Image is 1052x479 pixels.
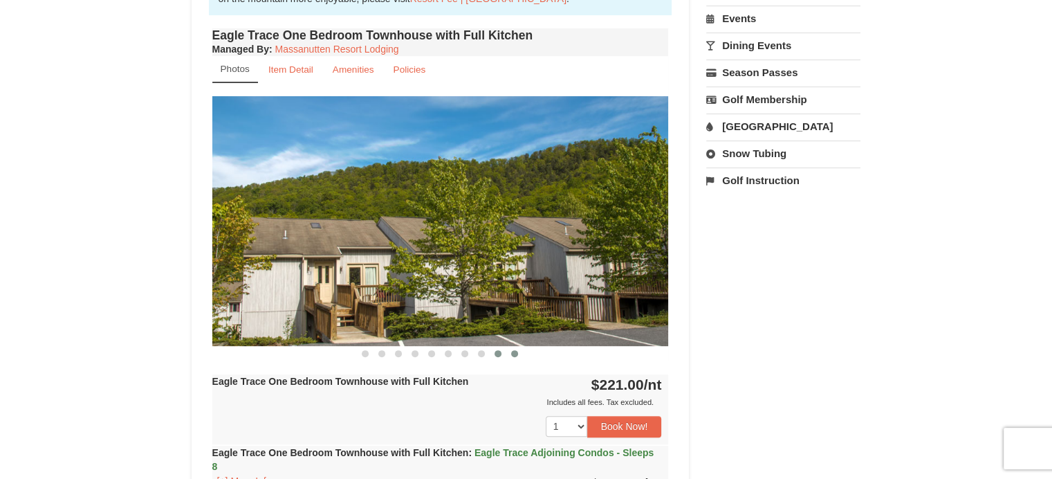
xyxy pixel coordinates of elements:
[644,377,662,392] span: /nt
[212,44,269,55] span: Managed By
[706,33,860,58] a: Dining Events
[212,44,273,55] strong: :
[706,6,860,31] a: Events
[324,56,383,83] a: Amenities
[268,64,313,75] small: Item Detail
[212,447,654,472] strong: Eagle Trace One Bedroom Townhouse with Full Kitchen
[587,416,662,437] button: Book Now!
[212,28,669,42] h4: Eagle Trace One Bedroom Townhouse with Full Kitchen
[384,56,434,83] a: Policies
[706,114,860,139] a: [GEOGRAPHIC_DATA]
[212,376,469,387] strong: Eagle Trace One Bedroom Townhouse with Full Kitchen
[393,64,425,75] small: Policies
[591,377,662,392] strong: $221.00
[259,56,322,83] a: Item Detail
[706,141,860,166] a: Snow Tubing
[706,60,860,85] a: Season Passes
[333,64,374,75] small: Amenities
[212,447,654,472] span: Eagle Trace Adjoining Condos - Sleeps 8
[221,64,250,74] small: Photos
[212,96,668,346] img: 18876286-28-dd3badfa.jpg
[212,395,662,409] div: Includes all fees. Tax excluded.
[706,87,860,112] a: Golf Membership
[468,447,472,458] span: :
[212,56,258,83] a: Photos
[706,168,860,193] a: Golf Instruction
[275,44,399,55] a: Massanutten Resort Lodging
